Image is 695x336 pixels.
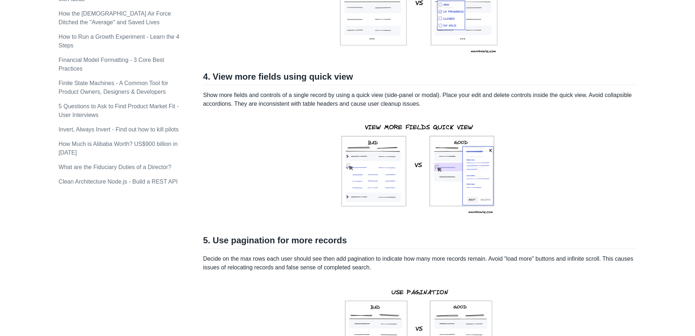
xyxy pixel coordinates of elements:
[59,10,171,25] a: How the [DEMOGRAPHIC_DATA] Air Force Ditched the "Average" and Saved Lives
[325,114,514,226] img: view more quick view
[203,255,636,272] p: Decide on the max rows each user should see then add pagination to indicate how many more records...
[59,126,179,133] a: Invert, Always Invert - Find out how to kill pilots
[59,103,179,118] a: 5 Questions to Ask to Find Product Market Fit - User Interviews
[59,80,168,95] a: Finite State Machines - A Common Tool for Product Owners, Designers & Developers
[203,71,636,85] h2: 4. View more fields using quick view
[203,91,636,108] p: Show more fields and controls of a single record by using a quick view (side-panel or modal). Pla...
[59,57,164,72] a: Financial Model Formatting - 3 Core Best Practices
[59,141,178,156] a: How Much is Alibaba Worth? US$900 billion in [DATE]
[203,235,636,249] h2: 5. Use pagination for more records
[59,164,171,170] a: What are the Fiduciary Duties of a Director?
[59,34,180,49] a: How to Run a Growth Experiment - Learn the 4 Steps
[59,178,178,185] a: Clean Architecture Node.js - Build a REST API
